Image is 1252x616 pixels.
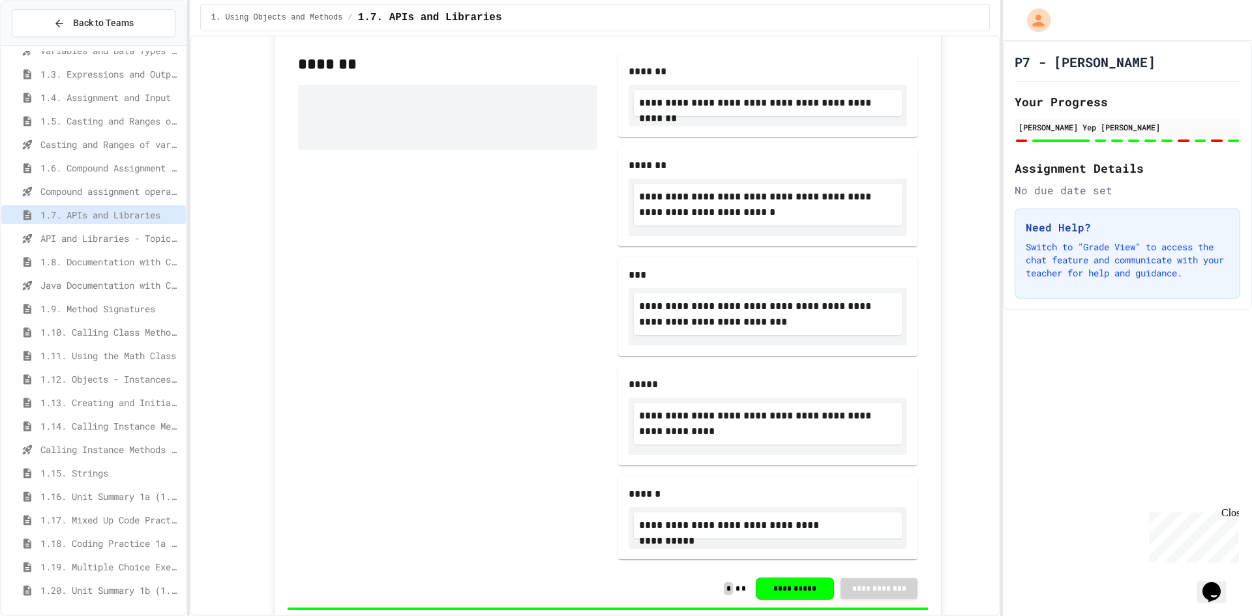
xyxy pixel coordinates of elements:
h1: P7 - [PERSON_NAME] [1015,53,1155,71]
h2: Assignment Details [1015,159,1240,177]
span: 1.6. Compound Assignment Operators [40,161,181,175]
span: Casting and Ranges of variables - Quiz [40,138,181,151]
div: [PERSON_NAME] Yep [PERSON_NAME] [1019,121,1236,133]
span: API and Libraries - Topic 1.7 [40,231,181,245]
iframe: chat widget [1144,507,1239,563]
p: Switch to "Grade View" to access the chat feature and communicate with your teacher for help and ... [1026,241,1229,280]
span: 1.8. Documentation with Comments and Preconditions [40,255,181,269]
button: Back to Teams [12,9,175,37]
span: 1.3. Expressions and Output [New] [40,67,181,81]
h2: Your Progress [1015,93,1240,111]
span: 1.5. Casting and Ranges of Values [40,114,181,128]
div: No due date set [1015,183,1240,198]
span: 1.7. APIs and Libraries [40,208,181,222]
span: 1.16. Unit Summary 1a (1.1-1.6) [40,490,181,503]
iframe: chat widget [1197,564,1239,603]
span: 1.14. Calling Instance Methods [40,419,181,433]
span: Variables and Data Types - Quiz [40,44,181,57]
span: 1.11. Using the Math Class [40,349,181,362]
span: Java Documentation with Comments - Topic 1.8 [40,278,181,292]
h3: Need Help? [1026,220,1229,235]
span: Calling Instance Methods - Topic 1.14 [40,443,181,456]
span: 1.12. Objects - Instances of Classes [40,372,181,386]
span: Back to Teams [73,16,134,30]
span: 1.9. Method Signatures [40,302,181,315]
div: My Account [1013,5,1054,35]
span: 1.10. Calling Class Methods [40,325,181,339]
span: 1.17. Mixed Up Code Practice 1.1-1.6 [40,513,181,527]
span: 1.18. Coding Practice 1a (1.1-1.6) [40,536,181,550]
span: 1.19. Multiple Choice Exercises for Unit 1a (1.1-1.6) [40,560,181,574]
span: 1.4. Assignment and Input [40,91,181,104]
span: 1. Using Objects and Methods [211,12,343,23]
span: 1.20. Unit Summary 1b (1.7-1.15) [40,583,181,597]
span: 1.7. APIs and Libraries [358,10,502,25]
div: Chat with us now!Close [5,5,90,83]
span: 1.15. Strings [40,466,181,480]
span: Compound assignment operators - Quiz [40,184,181,198]
span: / [348,12,352,23]
span: 1.13. Creating and Initializing Objects: Constructors [40,396,181,409]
